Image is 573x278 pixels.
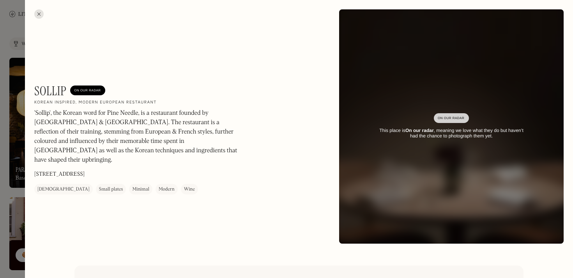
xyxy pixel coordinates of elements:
div: Minimal [132,185,149,193]
h1: Sollip [34,84,66,98]
p: [STREET_ADDRESS] [34,170,85,178]
div: This place is , meaning we love what they do but haven’t had the chance to photograph them yet. [375,128,528,139]
div: Modern [159,185,175,193]
div: Wine [184,185,195,193]
div: On Our Radar [74,87,101,94]
div: [DEMOGRAPHIC_DATA] [37,185,90,193]
h2: Korean inspired, modern European restaurant [34,100,157,105]
div: Small plates [99,185,123,193]
div: On Our Radar [438,114,465,122]
p: 'Sollip', the Korean word for Pine Needle, is a restaurant founded by [GEOGRAPHIC_DATA] & [GEOGRA... [34,109,245,165]
strong: On our radar [405,128,434,133]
